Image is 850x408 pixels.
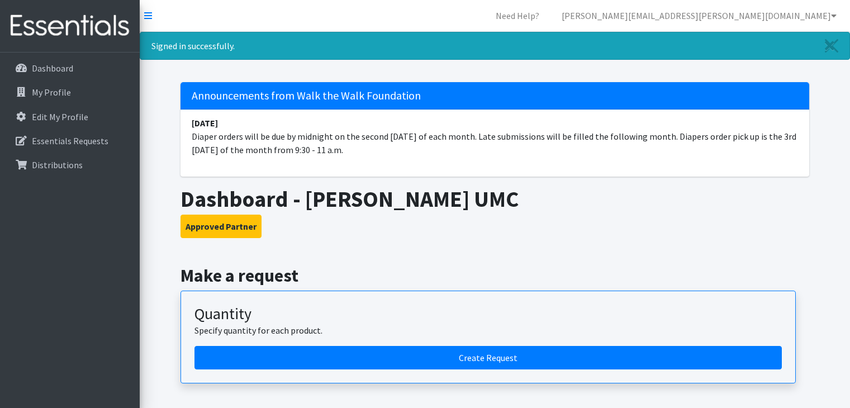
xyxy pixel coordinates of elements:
[4,130,135,152] a: Essentials Requests
[4,154,135,176] a: Distributions
[32,135,108,146] p: Essentials Requests
[194,305,782,324] h3: Quantity
[181,110,809,163] li: Diaper orders will be due by midnight on the second [DATE] of each month. Late submissions will b...
[4,57,135,79] a: Dashboard
[4,7,135,45] img: HumanEssentials
[553,4,846,27] a: [PERSON_NAME][EMAIL_ADDRESS][PERSON_NAME][DOMAIN_NAME]
[181,215,262,238] button: Approved Partner
[194,346,782,369] a: Create a request by quantity
[32,111,88,122] p: Edit My Profile
[181,186,809,212] h1: Dashboard - [PERSON_NAME] UMC
[487,4,548,27] a: Need Help?
[140,32,850,60] div: Signed in successfully.
[4,106,135,128] a: Edit My Profile
[181,82,809,110] h5: Announcements from Walk the Walk Foundation
[4,81,135,103] a: My Profile
[32,63,73,74] p: Dashboard
[814,32,849,59] a: Close
[181,265,809,286] h2: Make a request
[194,324,782,337] p: Specify quantity for each product.
[32,159,83,170] p: Distributions
[192,117,218,129] strong: [DATE]
[32,87,71,98] p: My Profile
